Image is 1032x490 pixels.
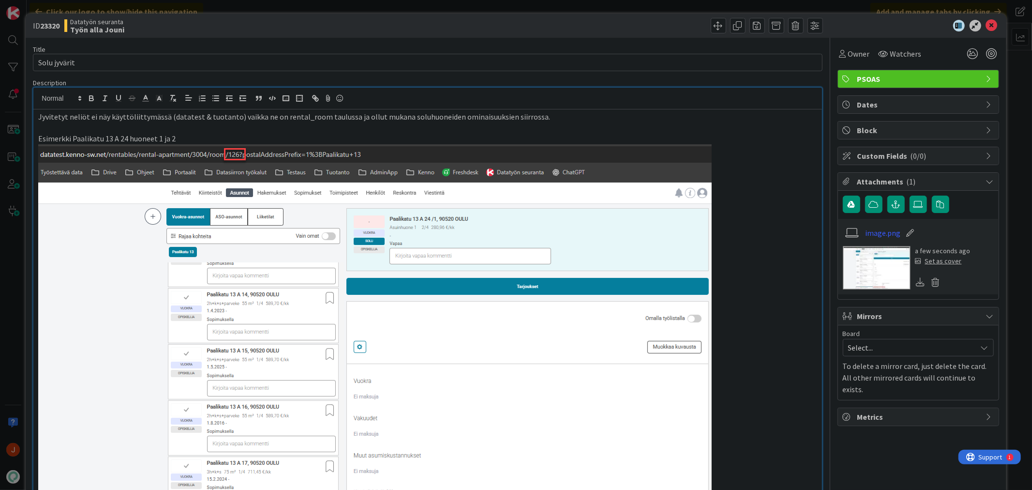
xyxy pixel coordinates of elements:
[33,20,60,31] span: ID
[848,48,870,60] span: Owner
[20,1,44,13] span: Support
[38,111,817,122] p: Jyvitetyt neliöt ei näy käyttöliittymässä (datatest & tuotanto) vaikka ne on rental_room taulussa...
[890,48,922,60] span: Watchers
[70,18,124,26] span: Datatyön seuranta
[865,227,900,239] a: image.png
[857,99,981,110] span: Dates
[915,276,926,289] div: Download
[33,78,66,87] span: Description
[911,151,927,161] span: ( 0/0 )
[857,310,981,322] span: Mirrors
[857,73,981,85] span: PSOAS
[848,341,972,354] span: Select...
[33,45,45,54] label: Title
[50,4,53,12] div: 1
[40,21,60,31] b: 23320
[857,176,981,187] span: Attachments
[915,256,962,266] div: Set as cover
[33,54,822,71] input: type card name here...
[843,330,860,337] span: Board
[70,26,124,33] b: Työn alla Jouni
[857,150,981,162] span: Custom Fields
[857,411,981,423] span: Metrics
[915,246,971,256] div: a few seconds ago
[857,124,981,136] span: Block
[843,360,994,395] p: To delete a mirror card, just delete the card. All other mirrored cards will continue to exists.
[907,177,916,186] span: ( 1 )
